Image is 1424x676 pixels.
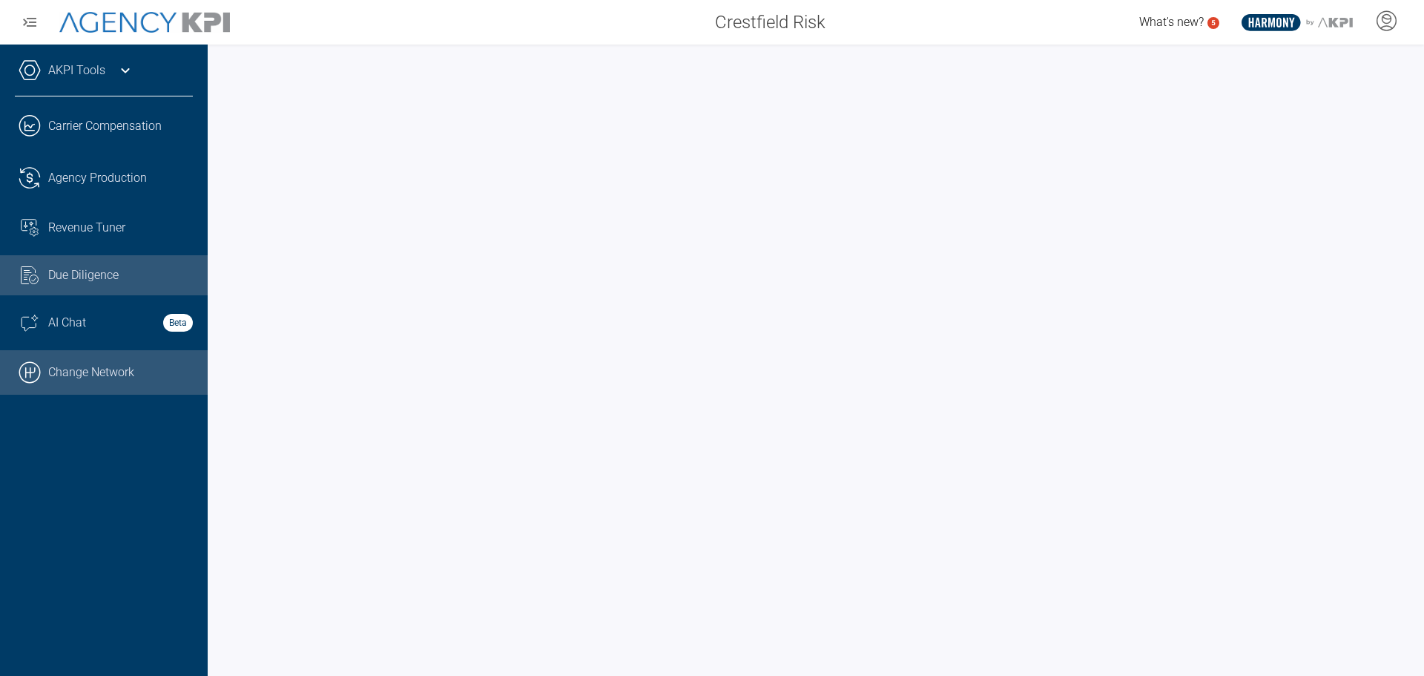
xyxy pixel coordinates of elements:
[48,266,119,284] span: Due Diligence
[48,219,125,237] span: Revenue Tuner
[48,62,105,79] a: AKPI Tools
[48,314,86,332] span: AI Chat
[163,314,193,332] strong: Beta
[1211,19,1216,27] text: 5
[715,9,825,36] span: Crestfield Risk
[59,12,230,33] img: AgencyKPI
[1207,17,1219,29] a: 5
[48,169,147,187] span: Agency Production
[1139,15,1204,29] span: What's new?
